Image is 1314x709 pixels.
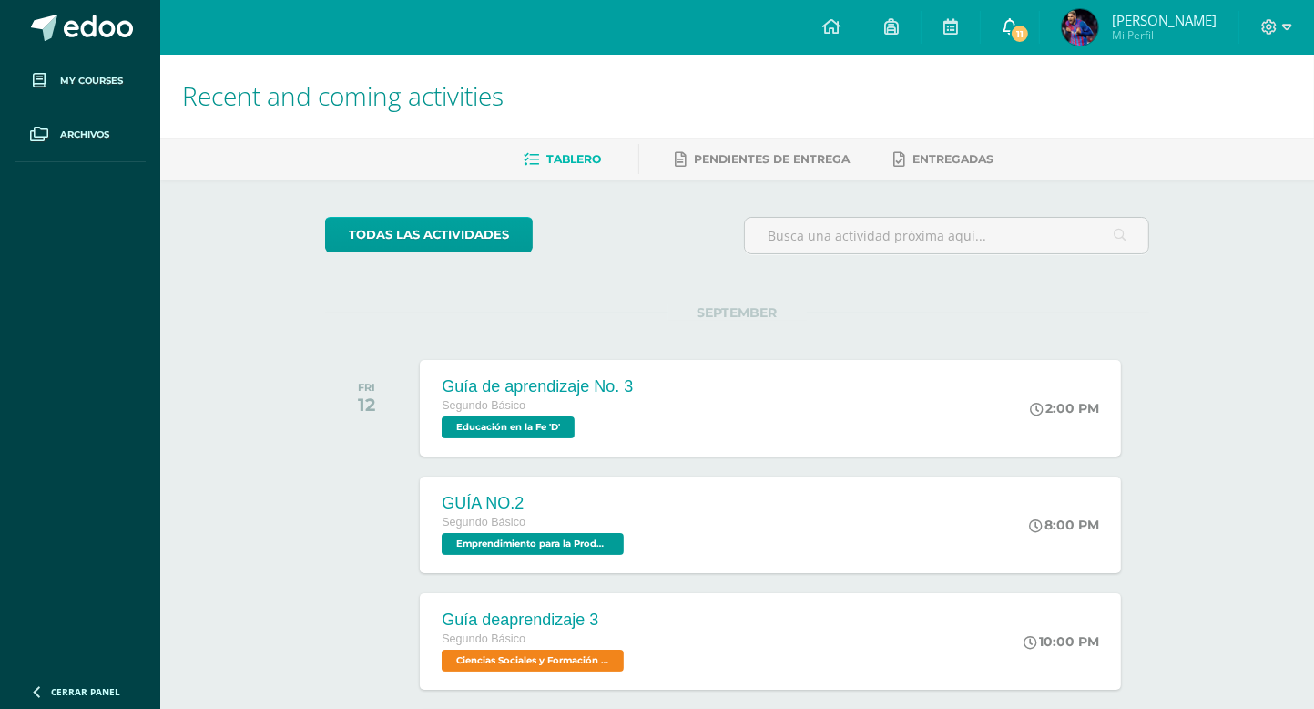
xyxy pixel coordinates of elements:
[676,145,851,174] a: Pendientes de entrega
[442,533,624,555] span: Emprendimiento para la Productividad 'D'
[442,494,628,513] div: GUÍA NO.2
[1024,633,1099,650] div: 10:00 PM
[442,416,575,438] span: Educación en la Fe 'D'
[913,152,994,166] span: Entregadas
[894,145,994,174] a: Entregadas
[1062,9,1098,46] img: b97d4e65b4f0a78ab777af2f03066293.png
[442,611,628,630] div: Guía deaprendizaje 3
[442,399,525,412] span: Segundo Básico
[51,685,120,698] span: Cerrar panel
[1112,11,1217,29] span: [PERSON_NAME]
[442,377,633,396] div: Guía de aprendizaje No. 3
[547,152,602,166] span: Tablero
[442,516,525,529] span: Segundo Básico
[695,152,851,166] span: Pendientes de entrega
[60,128,109,142] span: Archivos
[15,55,146,108] a: My courses
[1112,27,1217,43] span: Mi Perfil
[15,108,146,162] a: Archivos
[1030,400,1099,416] div: 2:00 PM
[358,394,375,416] div: 12
[358,381,375,394] div: FRI
[1029,517,1099,533] div: 8:00 PM
[1010,24,1030,44] span: 11
[442,632,525,645] span: Segundo Básico
[60,74,123,88] span: My courses
[442,650,624,672] span: Ciencias Sociales y Formación Ciudadana e Interculturalidad 'D'
[182,78,504,113] span: Recent and coming activities
[668,304,807,321] span: SEPTEMBER
[325,217,533,252] a: todas las Actividades
[525,145,602,174] a: Tablero
[745,218,1148,253] input: Busca una actividad próxima aquí...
